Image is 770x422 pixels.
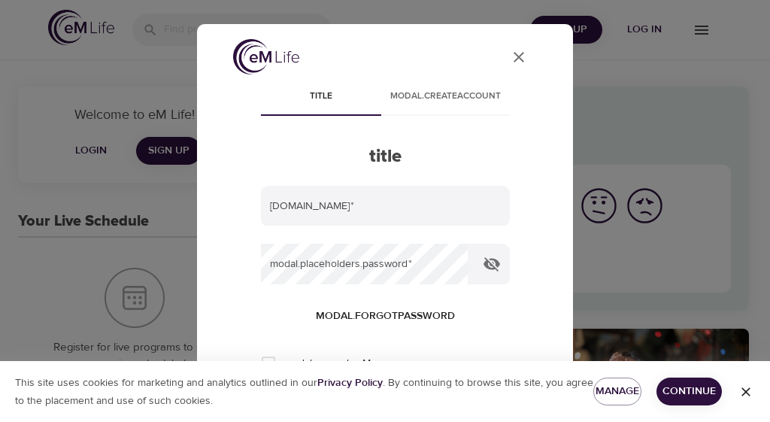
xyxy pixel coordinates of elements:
span: Manage [605,382,629,401]
span: modal.forgotPassword [316,307,455,326]
span: modal.rememberMe [284,356,377,372]
span: Continue [668,382,710,401]
span: title [270,89,372,105]
h2: title [261,146,510,168]
img: logo [233,39,299,74]
button: close [501,39,537,75]
button: modal.forgotPassword [310,302,461,330]
b: Privacy Policy [317,376,383,390]
span: modal.createAccount [390,89,501,105]
div: disabled tabs example [261,80,510,116]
